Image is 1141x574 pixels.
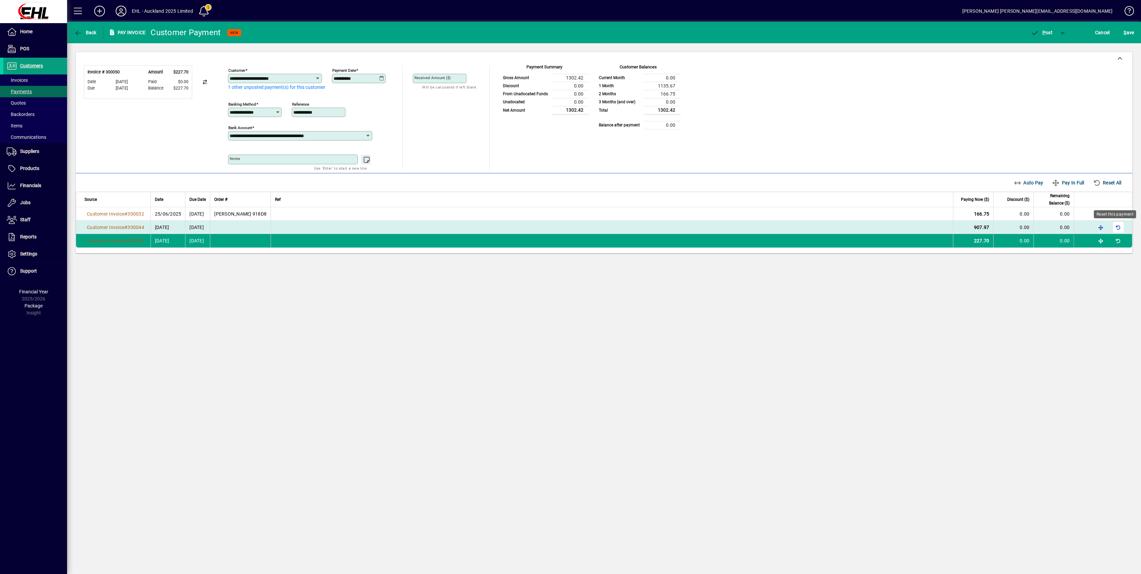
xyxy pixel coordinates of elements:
mat-hint: Will be calculated if left blank [422,83,476,91]
button: Profile [110,5,132,17]
span: NEW [230,31,238,35]
span: Remaining Balance ($) [1038,192,1070,207]
span: Settings [20,251,37,256]
span: Financial Year [19,289,48,294]
a: Products [3,160,67,177]
span: Items [7,123,22,128]
app-page-header-button: Back [67,26,104,39]
a: Staff [3,212,67,228]
span: Due Date [189,196,206,203]
span: [DATE] [155,238,169,243]
div: Reset this payment [1094,210,1136,218]
mat-label: Banking method [228,102,256,107]
span: # [124,238,127,243]
span: Customer Invoice [87,238,124,243]
span: 25/06/2025 [155,211,181,217]
span: Back [74,30,97,35]
td: 1 Month [595,82,644,90]
mat-label: Reference [292,102,309,107]
a: Support [3,263,67,280]
mat-hint: Use 'Enter' to start a new line [314,164,367,172]
td: 1135.67 [644,82,681,90]
a: Jobs [3,194,67,211]
a: Financials [3,177,67,194]
a: Settings [3,246,67,263]
td: [DATE] [185,234,210,247]
button: Add [89,5,110,17]
div: EHL - Auckland 2025 Limited [132,6,193,16]
span: Reports [20,234,37,239]
span: 300044 [127,225,144,230]
span: ost [1031,30,1052,35]
span: Staff [20,217,31,222]
button: Save [1122,26,1136,39]
span: Jobs [20,200,31,205]
span: 300050 [127,238,144,243]
span: Suppliers [20,149,39,154]
td: Current Month [595,74,644,82]
div: [PERSON_NAME] [PERSON_NAME][EMAIL_ADDRESS][DOMAIN_NAME] [962,6,1113,16]
td: 0.00 [644,121,681,129]
td: 1302.42 [552,106,589,114]
span: 166.75 [974,211,989,217]
a: Home [3,23,67,40]
span: Pay In Full [1052,177,1084,188]
span: Customers [20,63,43,68]
a: Invoices [3,74,67,86]
span: Invoices [7,77,28,83]
div: Customer Payment [151,27,221,38]
span: Ref [275,196,281,203]
td: 0.00 [552,82,589,90]
td: Balance after payment [595,121,644,129]
td: 0.00 [552,90,589,98]
span: Paying Now ($) [961,196,989,203]
span: Source [84,196,97,203]
a: Customer Invoice#300032 [84,210,147,218]
span: P [1042,30,1045,35]
td: 166.75 [644,90,681,98]
td: 1302.42 [552,74,589,82]
td: 2 Months [595,90,644,98]
td: 3 Months (and over) [595,98,644,106]
app-page-summary-card: Customer Balances [595,65,681,129]
mat-label: Bank Account [228,125,252,130]
div: Pay Invoice [104,27,146,38]
span: Amount [148,69,163,75]
span: $227.70 [173,85,188,92]
span: 0.00 [1020,225,1029,230]
span: 0.00 [1020,238,1029,243]
button: Cancel [1093,26,1111,39]
span: 0.00 [1060,225,1070,230]
a: Customer Invoice#300050 [84,237,147,244]
button: Back [72,26,98,39]
button: Post [1027,26,1056,39]
span: Customer Invoice [87,211,124,217]
span: Customer Invoice [87,225,124,230]
mat-label: Received Amount ($) [414,75,451,80]
td: Discount [500,82,552,90]
button: Reset All [1090,177,1124,189]
td: [PERSON_NAME] 918D8 [210,207,271,221]
span: 300032 [127,211,144,217]
span: $227.70 [173,69,188,75]
a: Reports [3,229,67,245]
span: # [124,225,127,230]
span: [DATE] [116,85,128,92]
td: 0.00 [644,98,681,106]
a: Payments [3,86,67,97]
span: Communications [7,134,46,140]
td: 0.00 [552,98,589,106]
td: Unallocated [500,98,552,106]
button: Pay In Full [1049,177,1087,189]
span: Cancel [1095,27,1110,38]
td: [DATE] [185,221,210,234]
span: Quotes [7,100,26,106]
td: 1302.42 [644,106,681,114]
span: POS [20,46,29,51]
td: Gross Amount [500,74,552,82]
a: Communications [3,131,67,143]
span: 0.00 [1020,211,1029,217]
div: Invoice # 300050 [88,69,128,75]
span: # [124,211,127,217]
span: Payments [7,89,32,94]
